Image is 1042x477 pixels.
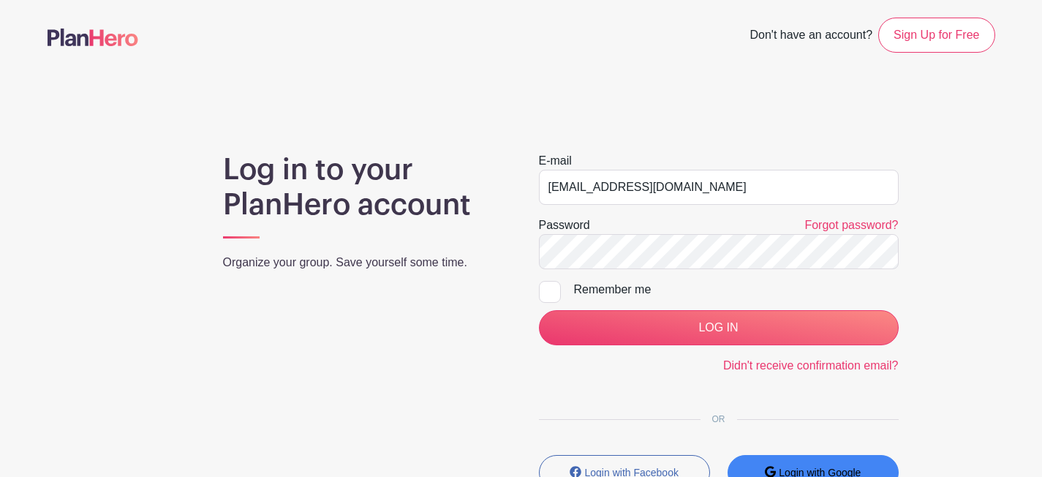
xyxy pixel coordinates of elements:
a: Didn't receive confirmation email? [723,359,899,372]
a: Forgot password? [804,219,898,231]
label: Password [539,217,590,234]
div: Remember me [574,281,899,298]
p: Organize your group. Save yourself some time. [223,254,504,271]
input: LOG IN [539,310,899,345]
img: logo-507f7623f17ff9eddc593b1ce0a138ce2505c220e1c5a4e2b4648c50719b7d32.svg [48,29,138,46]
a: Sign Up for Free [878,18,994,53]
label: E-mail [539,152,572,170]
input: e.g. julie@eventco.com [539,170,899,205]
span: OR [701,414,737,424]
span: Don't have an account? [750,20,872,53]
h1: Log in to your PlanHero account [223,152,504,222]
